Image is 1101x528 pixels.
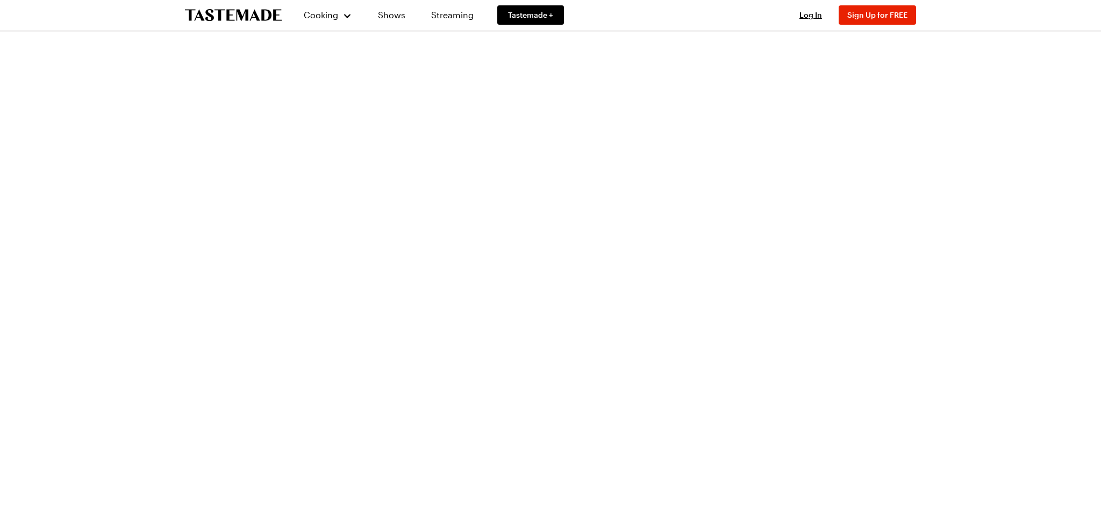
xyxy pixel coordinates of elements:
a: To Tastemade Home Page [185,9,282,21]
span: Log In [799,10,822,19]
button: Cooking [303,2,352,28]
button: Sign Up for FREE [839,5,916,25]
span: Cooking [304,10,338,20]
span: Sign Up for FREE [847,10,907,19]
button: Log In [789,10,832,20]
span: Tastemade + [508,10,553,20]
a: Tastemade + [497,5,564,25]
